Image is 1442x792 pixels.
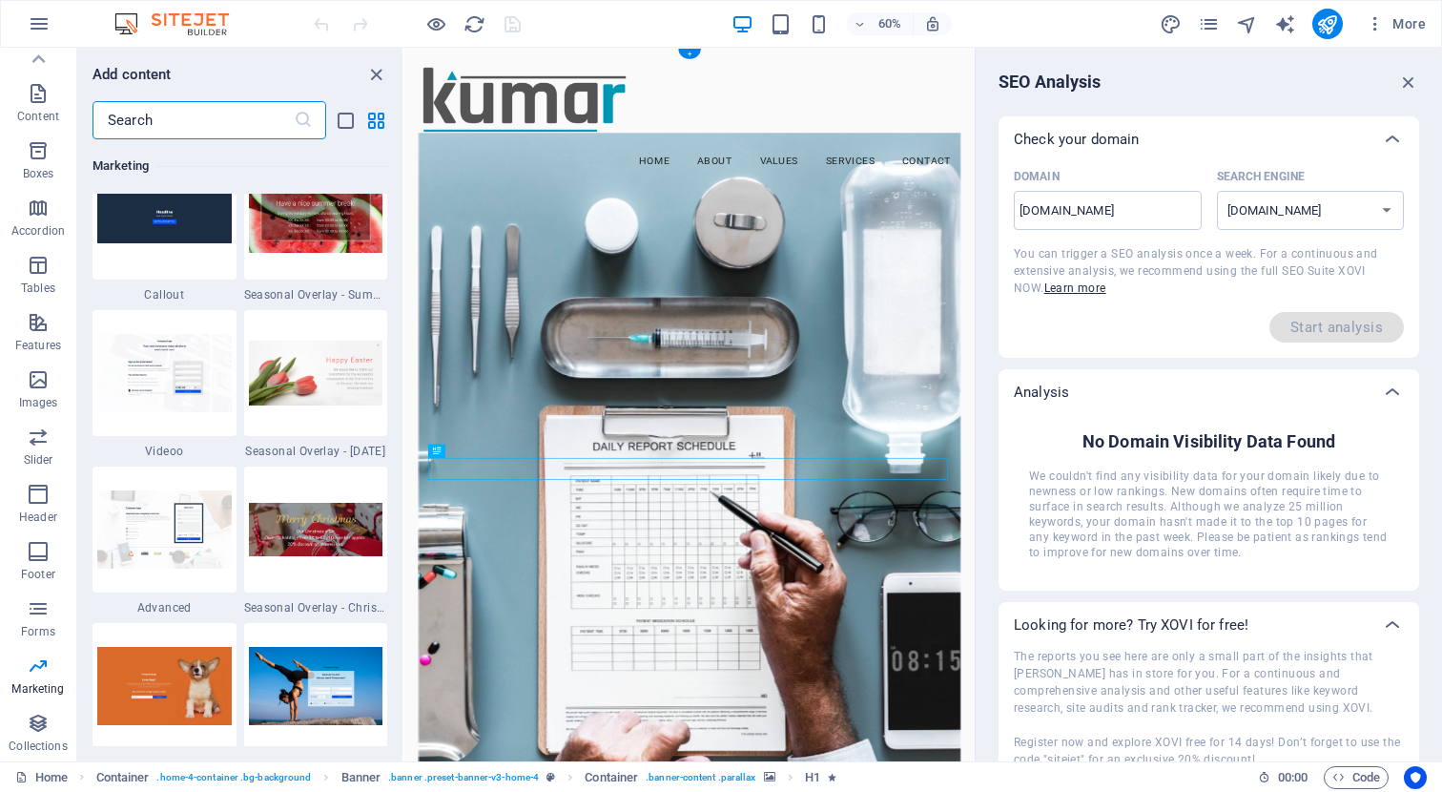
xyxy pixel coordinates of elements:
[1278,766,1308,789] span: 00 00
[1274,13,1296,35] i: AI Writer
[19,510,57,525] p: Header
[424,12,447,35] button: Click here to leave preview mode and continue editing
[1324,766,1389,789] button: Code
[999,71,1102,94] h6: SEO Analysis
[1404,766,1427,789] button: Usercentrics
[93,155,387,177] h6: Marketing
[1316,13,1338,35] i: Publish
[999,415,1419,591] div: Check your domain
[999,162,1419,358] div: Check your domain
[1198,12,1221,35] button: pages
[875,12,905,35] h6: 60%
[1366,14,1426,33] span: More
[249,503,383,556] img: Screenshot_2019-10-25SitejetTemplate-BlankRedesign-Berlin1.png
[463,13,485,35] i: Reload page
[334,109,357,132] button: list-view
[678,49,700,59] div: +
[463,12,485,35] button: reload
[646,766,755,789] span: . banner-content .parallax
[924,15,941,32] i: On resize automatically adjust zoom level to fit chosen device.
[249,647,383,726] img: Screenshot_2019-06-19SitejetTemplate-BlankRedesign-Berlin3.png
[828,772,836,782] i: Element contains an animation
[110,12,253,35] img: Editor Logo
[19,395,58,410] p: Images
[1217,169,1305,184] p: Search Engine
[364,109,387,132] button: grid-view
[11,223,65,239] p: Accordion
[1014,383,1069,402] p: Analysis
[249,180,383,253] img: Screenshot_2019-10-25SitejetTemplate-BlankRedesign-Berlin3.png
[21,624,55,639] p: Forms
[585,766,638,789] span: Click to select. Double-click to edit
[93,101,294,139] input: Search
[93,467,237,615] div: Advanced
[388,766,539,789] span: . banner .preset-banner-v3-home-4
[1217,191,1405,230] select: Search Engine
[244,467,388,615] div: Seasonal Overlay - Christmas
[96,766,150,789] span: Click to select. Double-click to edit
[341,766,381,789] span: Click to select. Double-click to edit
[244,444,388,459] span: Seasonal Overlay - Easter
[1291,770,1294,784] span: :
[15,766,68,789] a: Click to cancel selection. Double-click to open Pages
[23,166,54,181] p: Boxes
[1014,169,1060,184] p: Domain
[1014,615,1248,635] p: Looking for more? Try XOVI for free!
[97,647,232,726] img: Screenshot_2019-06-19SitejetTemplate-BlankRedesign-Berlin4.png
[97,490,232,570] img: Screenshot_2019-06-19SitejetTemplate-BlankRedesign-Berlin6.png
[93,287,237,302] span: Callout
[15,338,61,353] p: Features
[364,63,387,86] button: close panel
[999,116,1419,162] div: Check your domain
[244,287,388,302] span: Seasonal Overlay - Summer
[17,109,59,124] p: Content
[846,12,914,35] button: 60%
[244,154,388,302] div: Seasonal Overlay - Summer
[764,772,775,782] i: This element contains a background
[156,766,311,789] span: . home-4-container .bg-background
[93,600,237,615] span: Advanced
[21,567,55,582] p: Footer
[244,600,388,615] span: Seasonal Overlay - Christmas
[9,739,67,754] p: Collections
[1274,12,1297,35] button: text_generator
[97,334,232,413] img: Screenshot_2019-06-19SitejetTemplate-BlankRedesign-Berlin5.png
[1014,130,1139,149] p: Check your domain
[1258,766,1308,789] h6: Session time
[999,602,1419,648] div: Looking for more? Try XOVI for free!
[96,766,836,789] nav: breadcrumb
[1198,13,1220,35] i: Pages (Ctrl+Alt+S)
[805,766,820,789] span: Click to select. Double-click to edit
[97,190,232,243] img: callout.png
[93,444,237,459] span: Videoo
[1312,9,1343,39] button: publish
[546,772,555,782] i: This element is a customizable preset
[11,681,64,697] p: Marketing
[1029,469,1389,560] span: We couldn't find any visibility data for your domain likely due to newness or low rankings. New d...
[93,310,237,459] div: Videoo
[24,452,53,468] p: Slider
[1014,650,1400,766] span: The reports you see here are only a small part of the insights that [PERSON_NAME] has in store fo...
[1014,196,1202,226] input: Domain
[1358,9,1433,39] button: More
[1044,281,1106,295] a: Learn more
[93,63,172,86] h6: Add content
[1236,12,1259,35] button: navigator
[244,310,388,459] div: Seasonal Overlay - [DATE]
[1082,430,1335,453] h6: No Domain Visibility Data Found
[1160,13,1182,35] i: Design (Ctrl+Alt+Y)
[249,341,383,406] img: Screenshot_2019-10-25SitejetTemplate-BlankRedesign-Berlin2.png
[21,281,55,296] p: Tables
[1160,12,1183,35] button: design
[1332,766,1380,789] span: Code
[999,369,1419,415] div: Analysis
[93,154,237,302] div: Callout
[1014,247,1378,295] span: You can trigger a SEO analysis once a week. For a continuous and extensive analysis, we recommend...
